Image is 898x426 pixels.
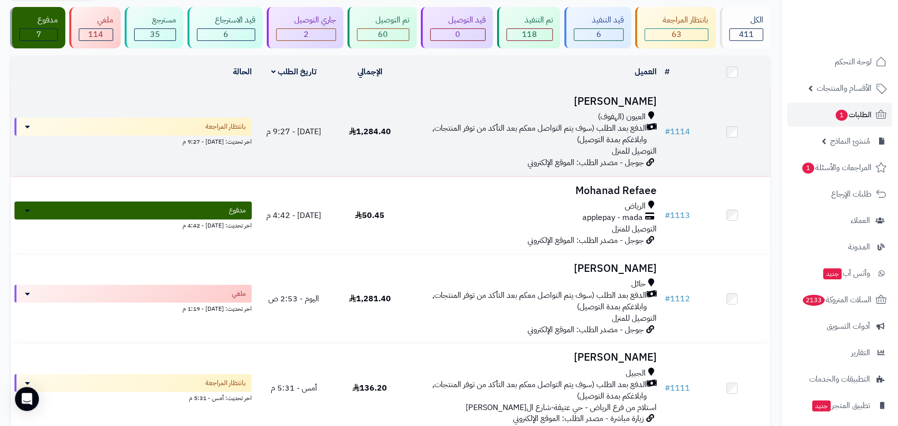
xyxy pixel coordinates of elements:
[232,289,246,299] span: ملغي
[14,392,252,403] div: اخر تحديث: أمس - 5:31 م
[507,14,553,26] div: تم التنفيذ
[412,123,647,146] span: الدفع بعد الطلب (سوف يتم التواصل معكم بعد التأكد من توفر المنتجات, وابلاغكم بمدة التوصيل)
[67,7,122,48] a: ملغي 114
[346,7,418,48] a: تم التوصيل 60
[79,29,112,40] div: 114
[466,402,657,414] span: استلام من فرع الرياض - حي عتيقة-شارع ال[PERSON_NAME]
[455,28,460,40] span: 0
[787,314,892,338] a: أدوات التسويق
[612,145,657,157] span: التوصيل للمنزل
[562,7,633,48] a: قيد التنفيذ 6
[229,206,246,215] span: مدفوع
[811,399,870,413] span: تطبيق المتجر
[134,14,176,26] div: مسترجع
[431,29,485,40] div: 0
[205,122,246,132] span: بانتظار المراجعة
[665,66,670,78] a: #
[787,103,892,127] a: الطلبات1
[20,29,57,40] div: 7
[528,324,644,336] span: جوجل - مصدر الطلب: الموقع الإلكتروني
[123,7,185,48] a: مسترجع 35
[19,14,58,26] div: مدفوع
[36,28,41,40] span: 7
[729,14,763,26] div: الكل
[787,209,892,232] a: العملاء
[672,28,682,40] span: 63
[15,387,39,411] div: Open Intercom Messenger
[205,378,246,388] span: بانتظار المراجعة
[787,394,892,418] a: تطبيق المتجرجديد
[277,29,336,40] div: 2
[665,210,671,221] span: #
[88,28,103,40] span: 114
[412,379,647,402] span: الدفع بعد الطلب (سوف يتم التواصل معكم بعد التأكد من توفر المنتجات, وابلاغكم بمدة التوصيل)
[14,303,252,313] div: اخر تحديث: [DATE] - 1:19 م
[355,210,384,221] span: 50.45
[378,28,388,40] span: 60
[787,288,892,312] a: السلات المتروكة2133
[665,382,671,394] span: #
[665,210,691,221] a: #1113
[801,161,872,175] span: المراجعات والأسئلة
[349,293,391,305] span: 1,281.40
[625,201,646,212] span: الرياض
[787,50,892,74] a: لوحة التحكم
[787,261,892,285] a: وآتس آبجديد
[836,110,848,121] span: 1
[635,66,657,78] a: العميل
[831,187,872,201] span: طلبات الإرجاع
[809,372,870,386] span: التطبيقات والخدمات
[812,401,831,412] span: جديد
[349,126,391,138] span: 1,284.40
[787,367,892,391] a: التطبيقات والخدمات
[224,28,229,40] span: 6
[718,7,773,48] a: الكل411
[787,235,892,259] a: المدونة
[665,293,691,305] a: #1112
[633,7,718,48] a: بانتظار المراجعة 63
[14,219,252,230] div: اخر تحديث: [DATE] - 4:42 م
[612,223,657,235] span: التوصيل للمنزل
[197,29,255,40] div: 6
[419,7,495,48] a: قيد التوصيل 0
[271,66,317,78] a: تاريخ الطلب
[358,66,382,78] a: الإجمالي
[358,29,408,40] div: 60
[665,126,691,138] a: #1114
[353,382,387,394] span: 136.20
[267,126,322,138] span: [DATE] - 9:27 م
[665,293,671,305] span: #
[851,213,870,227] span: العملاء
[79,14,113,26] div: ملغي
[827,319,870,333] span: أدوات التسويق
[787,156,892,180] a: المراجعات والأسئلة1
[528,157,644,169] span: جوجل - مصدر الطلب: الموقع الإلكتروني
[830,134,870,148] span: مُنشئ النماذج
[523,28,538,40] span: 118
[803,295,825,306] span: 2133
[835,108,872,122] span: الطلبات
[233,66,252,78] a: الحالة
[412,290,647,313] span: الدفع بعد الطلب (سوف يتم التواصل معكم بعد التأكد من توفر المنتجات, وابلاغكم بمدة التوصيل)
[271,382,317,394] span: أمس - 5:31 م
[507,29,552,40] div: 118
[197,14,255,26] div: قيد الاسترجاع
[412,96,657,107] h3: [PERSON_NAME]
[276,14,336,26] div: جاري التوصيل
[150,28,160,40] span: 35
[848,240,870,254] span: المدونة
[802,163,814,174] span: 1
[304,28,309,40] span: 2
[830,24,889,45] img: logo-2.png
[412,352,657,363] h3: [PERSON_NAME]
[787,341,892,365] a: التقارير
[574,29,623,40] div: 6
[185,7,265,48] a: قيد الاسترجاع 6
[665,126,671,138] span: #
[14,136,252,146] div: اخر تحديث: [DATE] - 9:27 م
[412,263,657,274] h3: [PERSON_NAME]
[739,28,754,40] span: 411
[412,185,657,197] h3: Mohanad Refaee
[8,7,67,48] a: مدفوع 7
[265,7,346,48] a: جاري التوصيل 2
